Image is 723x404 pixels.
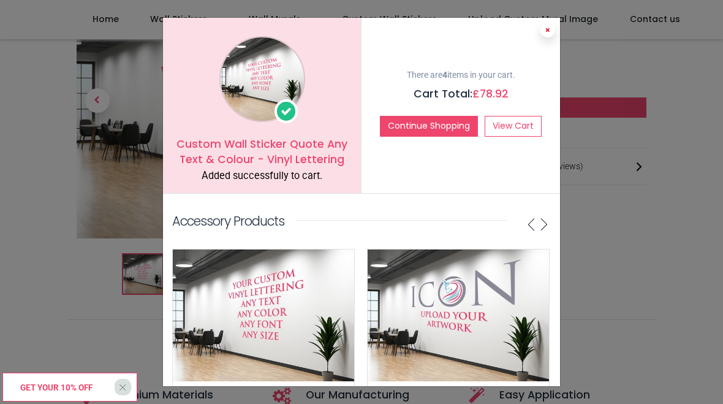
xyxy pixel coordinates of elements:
button: Continue Shopping [380,116,478,137]
span: 78.92 [480,86,509,101]
b: 4 [442,70,447,80]
h5: Cart Total: [371,86,551,102]
img: image_512 [368,250,549,381]
img: image_1024 [219,36,305,122]
h5: Custom Wall Sticker Quote Any Text & Colour - Vinyl Lettering [172,137,352,167]
span: £ [472,86,509,101]
a: View Cart [485,116,542,137]
img: image_512 [173,250,354,381]
p: Accessory Products [172,212,284,230]
div: Added successfully to cart. [172,169,352,183]
p: There are items in your cart. [371,69,551,82]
